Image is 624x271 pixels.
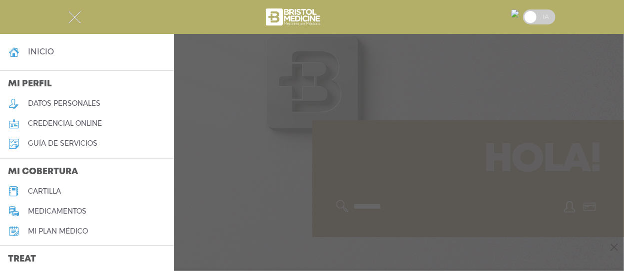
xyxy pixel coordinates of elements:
[28,187,61,196] h5: cartilla
[28,99,100,108] h5: datos personales
[28,207,86,216] h5: medicamentos
[28,139,97,148] h5: guía de servicios
[264,5,324,29] img: bristol-medicine-blanco.png
[28,47,54,56] h4: inicio
[28,227,88,236] h5: Mi plan médico
[68,11,81,23] img: Cober_menu-close-white.svg
[511,9,519,17] img: 18003
[28,119,102,128] h5: credencial online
